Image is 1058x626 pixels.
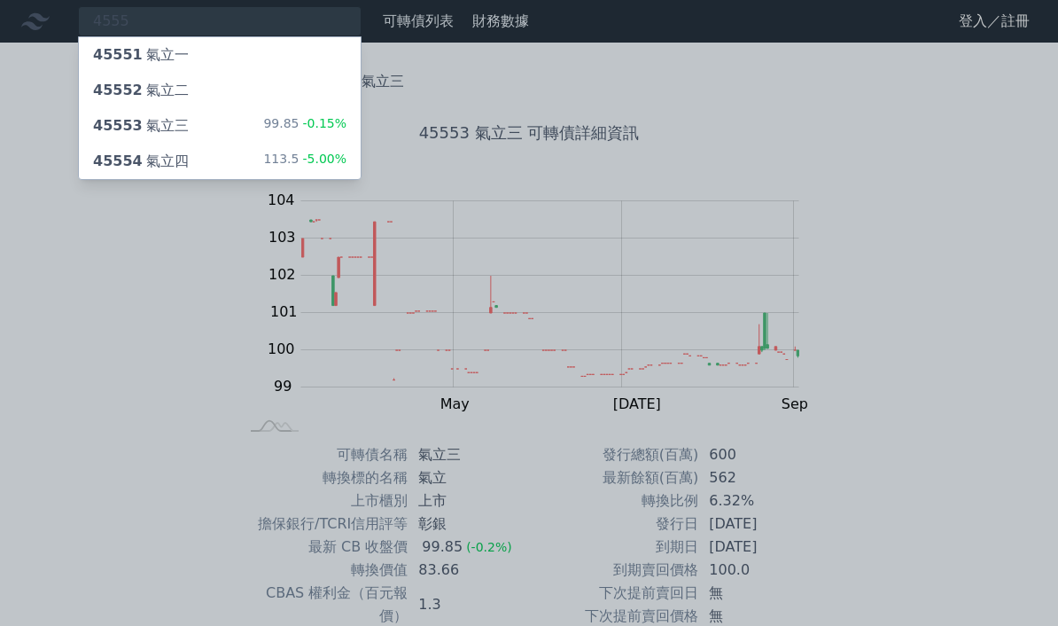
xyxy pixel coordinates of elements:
[299,152,346,166] span: -5.00%
[79,73,361,108] a: 45552氣立二
[93,117,143,134] span: 45553
[79,144,361,179] a: 45554氣立四 113.5-5.00%
[93,115,189,137] div: 氣立三
[263,115,346,137] div: 99.85
[299,116,346,130] span: -0.15%
[93,46,143,63] span: 45551
[93,151,189,172] div: 氣立四
[93,153,143,169] span: 45554
[79,37,361,73] a: 45551氣立一
[263,151,346,172] div: 113.5
[79,108,361,144] a: 45553氣立三 99.85-0.15%
[93,80,189,101] div: 氣立二
[93,82,143,98] span: 45552
[93,44,189,66] div: 氣立一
